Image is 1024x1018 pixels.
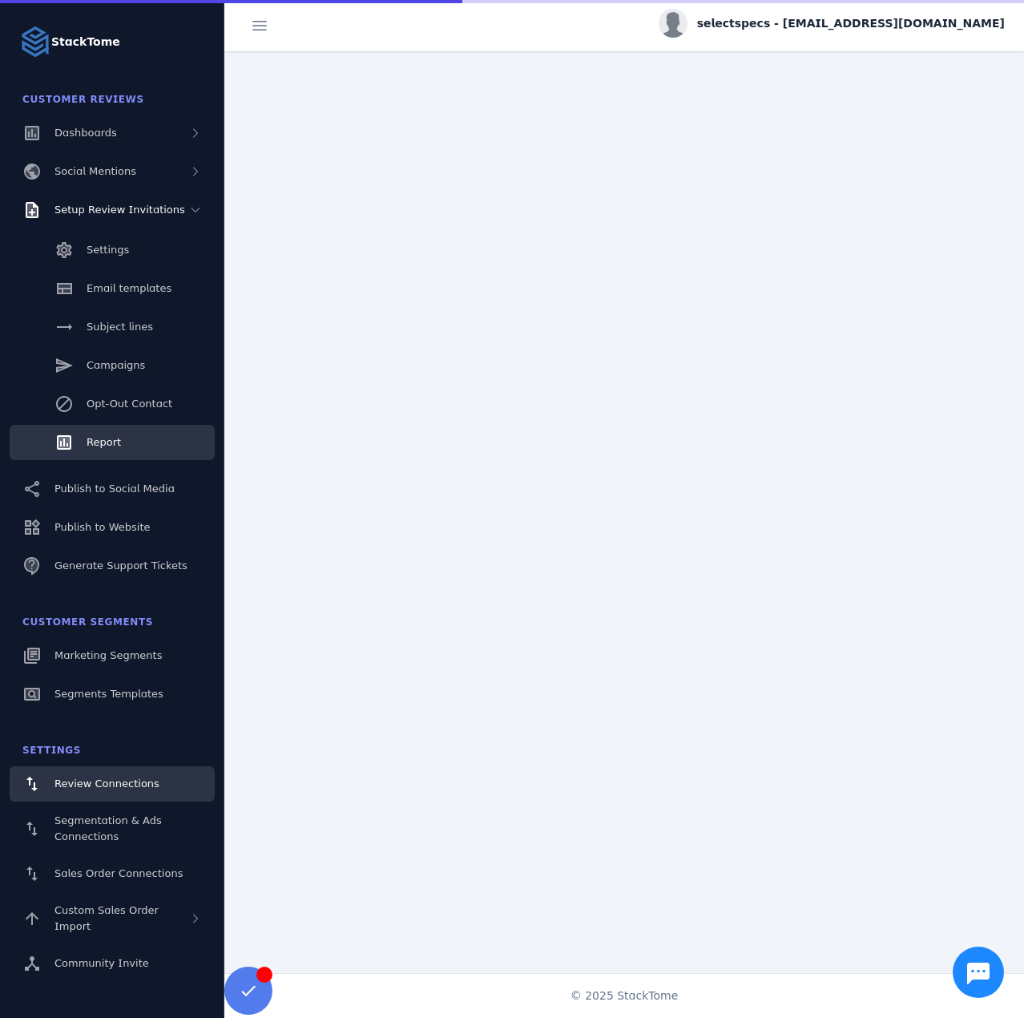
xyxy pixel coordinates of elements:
a: Segmentation & Ads Connections [10,805,215,853]
span: Customer Segments [22,616,153,628]
span: selectspecs - [EMAIL_ADDRESS][DOMAIN_NAME] [697,15,1005,32]
span: Segments Templates [54,688,163,700]
span: Publish to Social Media [54,483,175,495]
a: Sales Order Connections [10,856,215,891]
span: Email templates [87,282,171,294]
span: Generate Support Tickets [54,559,187,572]
img: Logo image [19,26,51,58]
a: Report [10,425,215,460]
span: Segmentation & Ads Connections [54,814,162,842]
a: Campaigns [10,348,215,383]
a: Publish to Social Media [10,471,215,507]
span: Social Mentions [54,165,136,177]
a: Publish to Website [10,510,215,545]
span: Campaigns [87,359,145,371]
a: Subject lines [10,309,215,345]
button: selectspecs - [EMAIL_ADDRESS][DOMAIN_NAME] [659,9,1005,38]
a: Email templates [10,271,215,306]
span: Opt-Out Contact [87,398,172,410]
span: © 2025 StackTome [570,988,679,1004]
span: Community Invite [54,957,149,969]
a: Opt-Out Contact [10,386,215,422]
span: Dashboards [54,127,117,139]
span: Settings [87,244,129,256]
span: Report [87,436,121,448]
strong: StackTome [51,34,120,50]
span: Publish to Website [54,521,150,533]
span: Settings [22,745,81,756]
span: Sales Order Connections [54,867,183,879]
span: Subject lines [87,321,153,333]
a: Settings [10,232,215,268]
a: Marketing Segments [10,638,215,673]
a: Generate Support Tickets [10,548,215,584]
span: Setup Review Invitations [54,204,185,216]
span: Customer Reviews [22,94,144,105]
a: Community Invite [10,946,215,981]
span: Marketing Segments [54,649,162,661]
img: profile.jpg [659,9,687,38]
a: Review Connections [10,766,215,802]
span: Review Connections [54,778,159,790]
span: Custom Sales Order Import [54,904,159,932]
a: Segments Templates [10,677,215,712]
